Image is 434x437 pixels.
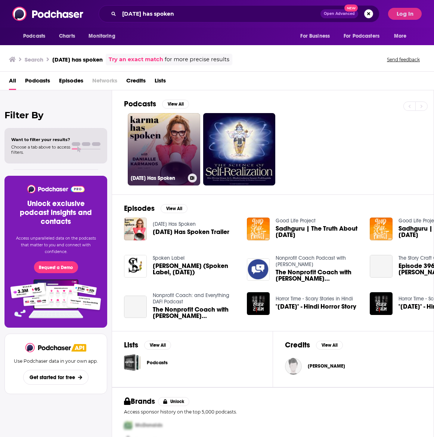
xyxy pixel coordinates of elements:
span: "[DATE]" - Hindi Horror Story [276,303,356,310]
span: Networks [92,75,117,90]
img: "Karma" - Hindi Horror Story [247,292,270,315]
span: McDonalds [135,422,162,428]
a: Credits [126,75,146,90]
a: [DATE] Has Spoken [128,113,200,185]
span: [DATE] Has Spoken Trailer [153,229,229,235]
img: Pro Features [8,279,104,319]
h3: Search [25,56,43,63]
button: open menu [389,29,416,43]
a: Podcasts [25,75,50,90]
img: Andrea Carter Brown (Spoken Label, March 2022) [124,255,147,278]
a: Sadhguru | The Truth About Karma [276,225,361,238]
span: For Business [300,31,330,41]
span: [PERSON_NAME] [308,363,345,369]
p: Access unparalleled data on the podcasts that matter to you and connect with confidence. [13,235,98,255]
button: Log In [388,8,422,20]
span: Monitoring [89,31,115,41]
img: The Nonprofit Coach with Ted Hart (John Murcott - Karma411.com) [247,258,270,281]
button: Open AdvancedNew [320,9,358,18]
button: open menu [295,29,339,43]
h2: Episodes [124,204,155,213]
img: Podchaser - Follow, Share and Rate Podcasts [25,343,72,352]
button: open menu [339,29,390,43]
img: Podchaser - Follow, Share and Rate Podcasts [27,185,85,193]
span: Choose a tab above to access filters. [11,144,70,155]
span: Podcasts [23,31,45,41]
a: Podcasts [147,359,168,367]
p: Access sponsor history on the top 5,000 podcasts. [124,409,422,415]
a: Episode 396 | Karma Brown Interview [370,255,393,278]
a: Iain Beardsell [308,363,345,369]
h2: Podcasts [124,99,156,109]
button: View All [316,341,343,350]
a: Horror Time - Scary Stories in Hindi [276,296,353,302]
button: Request a Demo [34,261,78,273]
p: Use Podchaser data in your own app. [14,358,98,364]
button: Unlock [158,397,190,406]
a: Good Life Project [276,218,316,224]
a: Nonprofit Coach: and Everything DAF! Podcast [153,292,229,305]
span: Open Advanced [324,12,355,16]
button: View All [162,100,189,109]
h2: Credits [285,340,310,350]
span: For Podcasters [344,31,379,41]
img: Podchaser - Follow, Share and Rate Podcasts [12,7,84,21]
span: The Nonprofit Coach with [PERSON_NAME] ([PERSON_NAME] - [DOMAIN_NAME]) [276,269,361,282]
a: PodcastsView All [124,99,189,109]
a: ListsView All [124,340,171,350]
span: Charts [59,31,75,41]
a: The Nonprofit Coach with Ted Hart (John Murcott - Karma411.com) [153,306,238,319]
a: Nonprofit Coach Podcast with Ted Hart [276,255,346,268]
h3: [DATE] Has Spoken [131,175,185,181]
img: First Pro Logo [121,418,135,433]
button: View All [161,204,187,213]
img: Sadhguru | The Truth About Karma [370,218,393,240]
img: Iain Beardsell [285,358,302,375]
a: The Nonprofit Coach with Ted Hart (John Murcott - Karma411.com) [124,296,147,318]
a: Karma Has Spoken Trailer [153,229,229,235]
img: Karma Has Spoken Trailer [124,218,147,240]
span: for more precise results [165,55,229,64]
img: Sadhguru | The Truth About Karma [247,218,270,240]
a: The Nonprofit Coach with Ted Hart (John Murcott - Karma411.com) [276,269,361,282]
button: View All [144,341,171,350]
span: [PERSON_NAME] (Spoken Label, [DATE]) [153,263,238,275]
img: Podchaser API banner [71,344,86,352]
h2: Brands [124,397,155,406]
a: Podcasts [124,354,141,371]
a: Karma Has Spoken [153,221,196,227]
a: Episodes [59,75,83,90]
a: Lists [155,75,166,90]
a: All [9,75,16,90]
button: Iain BeardsellIain Beardsell [285,354,422,378]
img: "Karma" - Hindi Horror Story [370,292,393,315]
a: Try an exact match [109,55,163,64]
span: More [394,31,407,41]
span: Sadhguru | The Truth About [DATE] [276,225,361,238]
a: Charts [54,29,80,43]
h3: [DATE] has spoken [52,56,103,63]
span: Want to filter your results? [11,137,70,142]
a: Spoken Label [153,255,185,261]
button: open menu [83,29,125,43]
h2: Lists [124,340,138,350]
button: Get started for free [23,370,89,385]
a: EpisodesView All [124,204,187,213]
div: Search podcasts, credits, & more... [99,5,379,22]
a: CreditsView All [285,340,343,350]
